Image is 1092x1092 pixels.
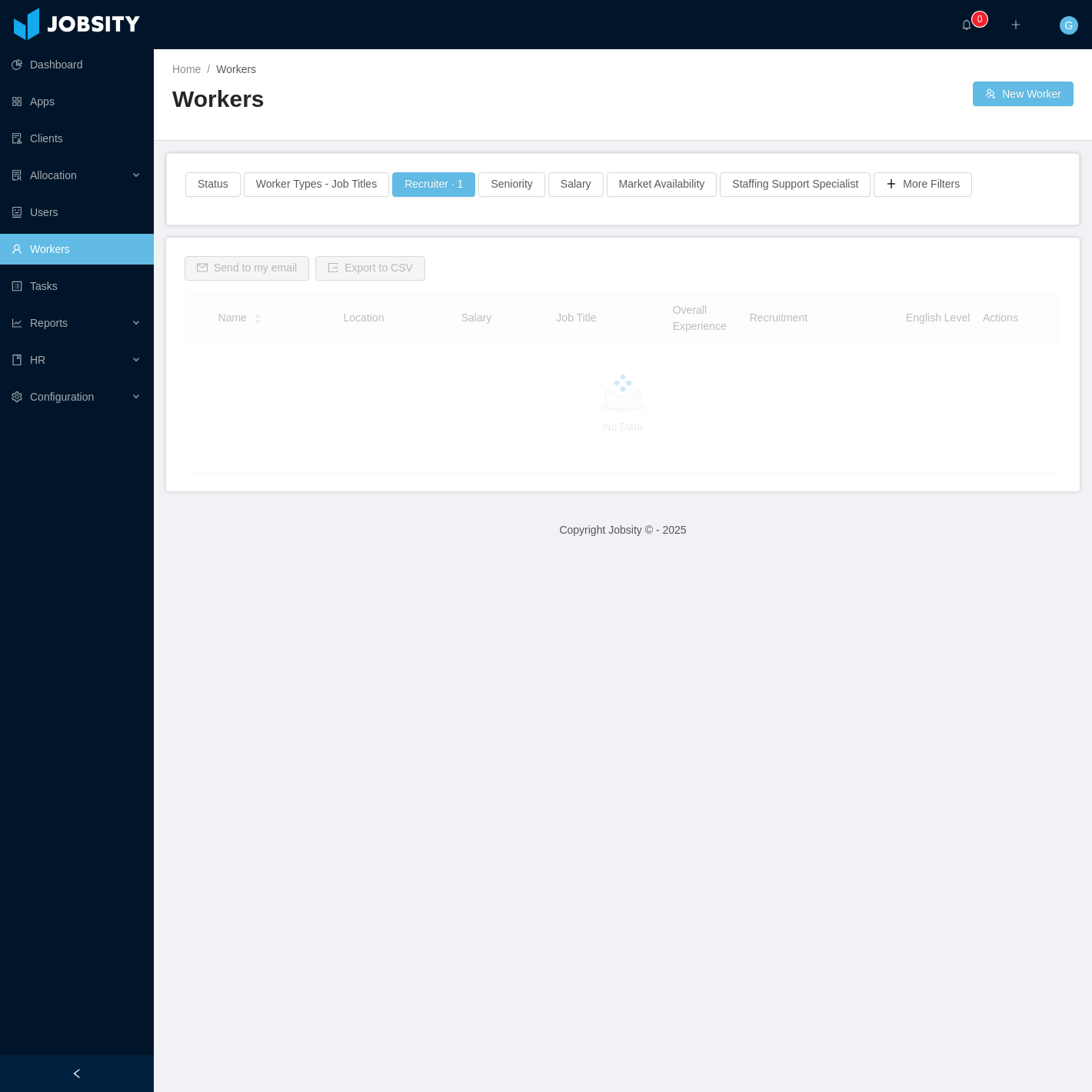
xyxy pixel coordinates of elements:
[12,355,22,365] i: icon: book
[12,49,141,80] a: icon: pie-chartDashboard
[12,234,141,265] a: icon: userWorkers
[1010,19,1021,30] i: icon: plus
[207,63,210,75] span: /
[392,172,475,197] button: Recruiter · 1
[172,63,201,75] a: Home
[548,172,604,197] button: Salary
[30,391,94,403] span: Configuration
[154,504,1092,557] footer: Copyright Jobsity © - 2025
[12,391,22,402] i: icon: setting
[30,317,68,329] span: Reports
[973,82,1074,106] button: icon: usergroup-addNew Worker
[30,169,77,181] span: Allocation
[720,172,871,197] button: Staffing Support Specialist
[12,271,141,301] a: icon: profileTasks
[607,172,717,197] button: Market Availability
[961,19,972,30] i: icon: bell
[172,84,623,115] h2: Workers
[1065,16,1074,35] span: G
[216,63,256,75] span: Workers
[12,86,141,117] a: icon: appstoreApps
[478,172,544,197] button: Seniority
[12,170,22,181] i: icon: solution
[874,172,972,197] button: icon: plusMore Filters
[244,172,389,197] button: Worker Types - Job Titles
[185,172,241,197] button: Status
[972,12,987,27] sup: 0
[12,123,141,154] a: icon: auditClients
[12,318,22,328] i: icon: line-chart
[30,354,45,366] span: HR
[12,197,141,228] a: icon: robotUsers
